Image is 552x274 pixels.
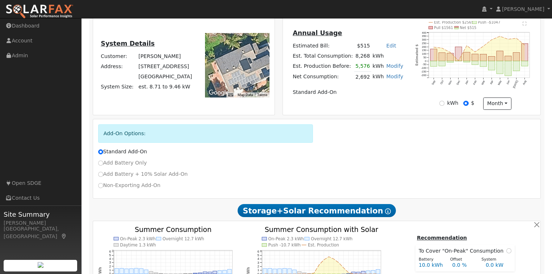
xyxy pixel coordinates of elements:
button: month [483,97,512,110]
rect: onclick="" [188,274,192,274]
rect: onclick="" [203,272,207,274]
rect: onclick="" [198,273,202,274]
text: 6 [258,250,259,253]
img: SolarFax [5,4,74,19]
circle: onclick="" [313,273,314,274]
rect: onclick="" [472,54,478,61]
text: 150 [422,49,426,52]
u: System Details [101,40,155,47]
text: 1 [258,268,259,272]
a: Terms (opens in new tab) [257,93,267,97]
rect: onclick="" [263,269,267,274]
rect: onclick="" [183,274,187,274]
text: 300 [422,38,426,41]
text: On-Peak 2.3 kWh [268,236,304,241]
text: Dec [456,80,461,86]
text: 4 [109,257,111,261]
div: 0.0 kW [482,261,515,269]
a: Open this area in Google Maps (opens a new window) [207,88,231,97]
rect: onclick="" [489,56,495,61]
td: [STREET_ADDRESS] [137,61,193,71]
text: Push -10.7 kWh [268,242,301,248]
i: Show Help [385,208,391,214]
rect: onclick="" [120,269,124,274]
circle: onclick="" [442,47,443,49]
text: 1 [109,268,111,272]
rect: onclick="" [115,269,119,274]
a: Map [61,233,67,239]
rect: onclick="" [497,51,503,61]
input: kWh [439,101,444,106]
text: -100 [421,66,427,70]
text: 3 [258,261,259,265]
rect: onclick="" [307,274,311,274]
rect: onclick="" [480,54,487,61]
span: [PERSON_NAME] [502,6,544,12]
input: Standard Add-On [98,149,103,154]
text: Net $515 [460,26,477,30]
text: Est. Production [308,242,339,248]
rect: onclick="" [439,61,446,66]
div: System [478,257,509,263]
text: Summer Consumption [135,225,212,233]
rect: onclick="" [302,273,306,274]
text: [DATE] [513,80,519,89]
div: 10.0 kWh [415,261,448,269]
rect: onclick="" [154,273,158,274]
rect: onclick="" [489,61,495,70]
td: [PERSON_NAME] [137,51,193,61]
rect: onclick="" [218,271,222,274]
label: $ [471,99,474,107]
rect: onclick="" [497,61,503,74]
span: est. 8.71 to 9.46 kW [138,84,190,90]
circle: onclick="" [492,39,493,40]
rect: onclick="" [297,271,301,274]
text: Pull $1561 [434,26,453,30]
text: 50 [423,56,426,59]
a: Edit [386,43,396,49]
text: 350 [422,34,426,38]
circle: onclick="" [318,264,319,265]
span: Site Summary [4,209,78,219]
rect: onclick="" [273,269,277,274]
rect: onclick="" [447,53,454,61]
rect: onclick="" [208,272,212,274]
circle: onclick="" [467,45,468,46]
text:  [523,21,527,26]
text: 3 [109,261,111,265]
circle: onclick="" [517,38,518,39]
input: $ [463,101,468,106]
rect: onclick="" [213,271,217,274]
label: Add Battery + 10% Solar Add-On [98,170,188,178]
rect: onclick="" [134,268,138,274]
circle: onclick="" [450,52,451,53]
div: Offset [446,257,478,263]
text: Jan [465,80,469,85]
img: retrieve [38,262,43,268]
rect: onclick="" [193,273,197,274]
td: System Size: [100,82,137,92]
circle: onclick="" [433,46,434,47]
text: Est. Production $2565 [434,20,474,24]
u: Recommendation [417,235,467,241]
rect: onclick="" [472,61,478,65]
rect: onclick="" [366,271,370,274]
td: Customer: [100,51,137,61]
rect: onclick="" [431,49,437,61]
text: 400 [422,31,426,34]
rect: onclick="" [522,61,528,66]
text: -150 [421,70,427,73]
td: 2,692 [354,72,371,82]
rect: onclick="" [371,270,375,274]
text: -50 [423,63,427,66]
rect: onclick="" [455,47,462,61]
text: 5 [258,253,259,257]
rect: onclick="" [149,271,153,274]
td: $515 [354,41,371,51]
td: Estimated Bill: [292,41,354,51]
rect: onclick="" [125,269,129,274]
text: Apr [490,80,494,85]
rect: onclick="" [464,61,470,62]
text: Daytime 1.3 kWh [120,242,156,248]
rect: onclick="" [464,52,470,61]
